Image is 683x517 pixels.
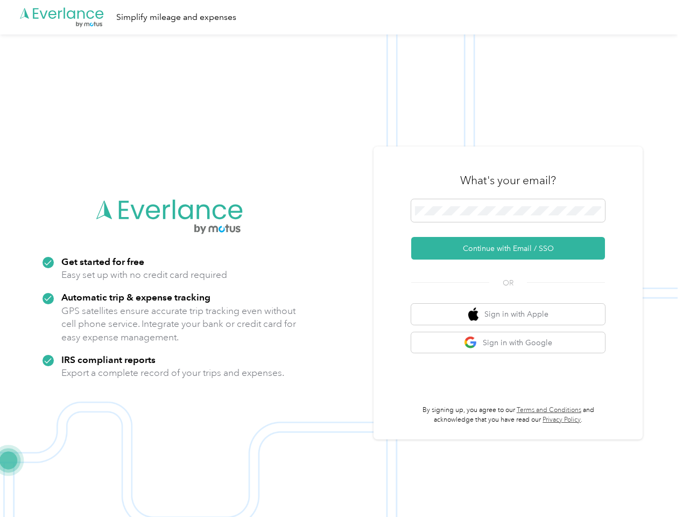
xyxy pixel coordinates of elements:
button: google logoSign in with Google [411,332,605,353]
p: GPS satellites ensure accurate trip tracking even without cell phone service. Integrate your bank... [61,304,297,344]
p: By signing up, you agree to our and acknowledge that you have read our . [411,406,605,424]
div: Simplify mileage and expenses [116,11,236,24]
p: Export a complete record of your trips and expenses. [61,366,284,380]
strong: Get started for free [61,256,144,267]
a: Privacy Policy [543,416,581,424]
span: OR [489,277,527,289]
h3: What's your email? [460,173,556,188]
img: apple logo [468,308,479,321]
button: apple logoSign in with Apple [411,304,605,325]
button: Continue with Email / SSO [411,237,605,260]
strong: Automatic trip & expense tracking [61,291,210,303]
p: Easy set up with no credit card required [61,268,227,282]
img: google logo [464,336,477,350]
a: Terms and Conditions [517,406,581,414]
strong: IRS compliant reports [61,354,156,365]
